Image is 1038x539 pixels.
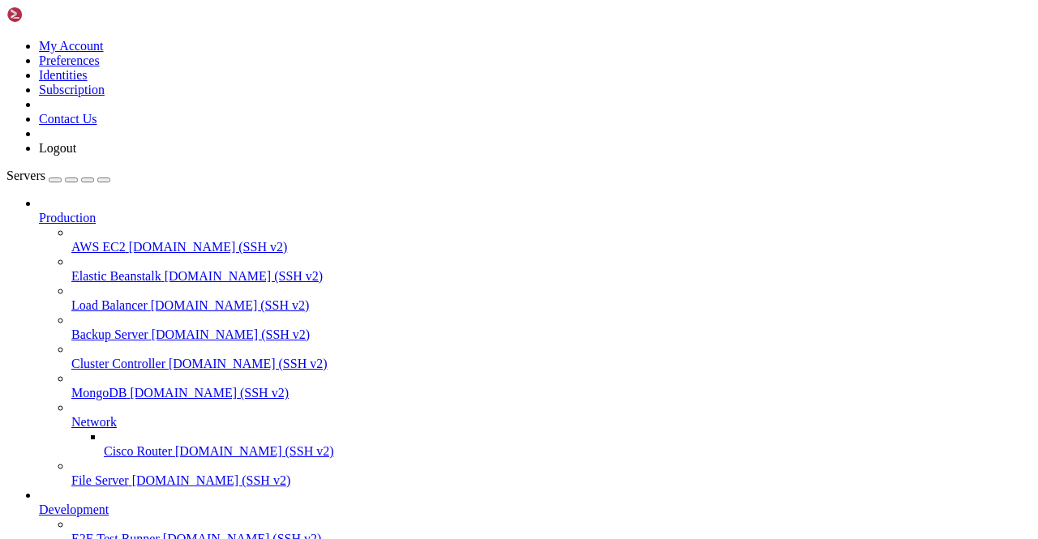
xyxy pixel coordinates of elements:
a: Contact Us [39,112,97,126]
span: Development [39,503,109,516]
a: Subscription [39,83,105,96]
span: Elastic Beanstalk [71,269,161,283]
a: Identities [39,68,88,82]
span: Servers [6,169,45,182]
span: Load Balancer [71,298,148,312]
span: [DOMAIN_NAME] (SSH v2) [165,269,324,283]
li: File Server [DOMAIN_NAME] (SSH v2) [71,459,1032,488]
span: [DOMAIN_NAME] (SSH v2) [152,327,311,341]
span: [DOMAIN_NAME] (SSH v2) [132,473,291,487]
a: File Server [DOMAIN_NAME] (SSH v2) [71,473,1032,488]
a: Servers [6,169,110,182]
li: Load Balancer [DOMAIN_NAME] (SSH v2) [71,284,1032,313]
a: Logout [39,141,76,155]
a: Development [39,503,1032,517]
a: Cluster Controller [DOMAIN_NAME] (SSH v2) [71,357,1032,371]
span: [DOMAIN_NAME] (SSH v2) [129,240,288,254]
a: Elastic Beanstalk [DOMAIN_NAME] (SSH v2) [71,269,1032,284]
span: [DOMAIN_NAME] (SSH v2) [169,357,328,370]
span: Cluster Controller [71,357,165,370]
span: [DOMAIN_NAME] (SSH v2) [151,298,310,312]
li: Cluster Controller [DOMAIN_NAME] (SSH v2) [71,342,1032,371]
span: Production [39,211,96,225]
a: Preferences [39,53,100,67]
li: MongoDB [DOMAIN_NAME] (SSH v2) [71,371,1032,400]
li: AWS EC2 [DOMAIN_NAME] (SSH v2) [71,225,1032,255]
li: Backup Server [DOMAIN_NAME] (SSH v2) [71,313,1032,342]
a: MongoDB [DOMAIN_NAME] (SSH v2) [71,386,1032,400]
a: Network [71,415,1032,430]
li: Production [39,196,1032,488]
a: Backup Server [DOMAIN_NAME] (SSH v2) [71,327,1032,342]
a: My Account [39,39,104,53]
span: AWS EC2 [71,240,126,254]
a: AWS EC2 [DOMAIN_NAME] (SSH v2) [71,240,1032,255]
span: [DOMAIN_NAME] (SSH v2) [130,386,289,400]
li: Elastic Beanstalk [DOMAIN_NAME] (SSH v2) [71,255,1032,284]
a: Production [39,211,1032,225]
li: Cisco Router [DOMAIN_NAME] (SSH v2) [104,430,1032,459]
span: [DOMAIN_NAME] (SSH v2) [175,444,334,458]
span: Network [71,415,117,429]
span: File Server [71,473,129,487]
img: Shellngn [6,6,100,23]
span: Cisco Router [104,444,172,458]
a: Cisco Router [DOMAIN_NAME] (SSH v2) [104,444,1032,459]
a: Load Balancer [DOMAIN_NAME] (SSH v2) [71,298,1032,313]
span: MongoDB [71,386,127,400]
li: Network [71,400,1032,459]
span: Backup Server [71,327,148,341]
